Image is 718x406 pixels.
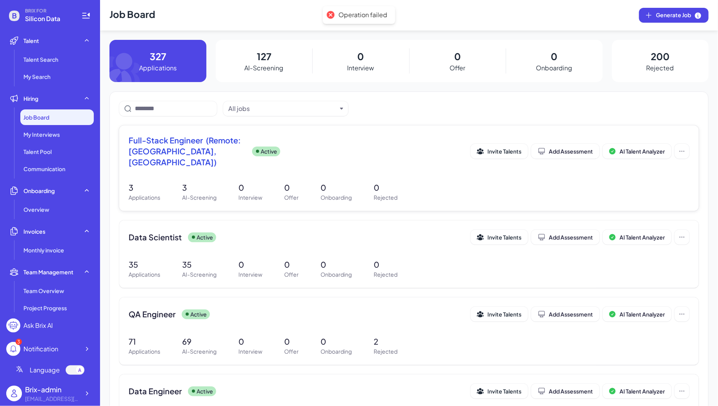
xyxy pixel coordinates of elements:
p: Applications [139,63,177,73]
p: Active [261,147,277,156]
button: Invite Talents [471,144,528,159]
div: Ask Brix AI [23,321,53,330]
span: Team Management [23,268,73,276]
span: Invite Talents [487,234,521,241]
p: 0 [284,259,299,270]
div: Notification [23,344,58,354]
p: AI-Screening [182,270,217,279]
span: Invite Talents [487,388,521,395]
p: 3 [129,182,160,193]
span: Invite Talents [487,311,521,318]
p: 200 [651,49,670,63]
p: 71 [129,336,160,347]
p: Onboarding [321,347,352,356]
button: Invite Talents [471,384,528,399]
div: 3 [16,339,22,345]
p: 0 [284,336,299,347]
p: Offer [284,347,299,356]
span: Hiring [23,95,38,102]
button: AI Talent Analyzer [603,230,671,245]
div: Brix-admin [25,384,80,395]
span: My Search [23,73,50,80]
p: 2 [374,336,397,347]
p: Offer [284,193,299,202]
img: user_logo.png [6,386,22,401]
div: Operation failed [338,11,387,19]
p: Active [190,310,207,318]
p: Onboarding [321,270,352,279]
p: 35 [182,259,217,270]
p: Rejected [374,270,397,279]
p: Rejected [646,63,674,73]
span: Monthly invoice [23,246,64,254]
div: flora@joinbrix.com [25,395,80,403]
span: My Interviews [23,131,60,138]
p: Active [197,387,213,395]
p: Onboarding [536,63,572,73]
p: Interview [238,347,262,356]
p: 0 [357,49,364,63]
button: Invite Talents [471,307,528,322]
span: Data Scientist [129,232,182,243]
p: Applications [129,193,160,202]
span: AI Talent Analyzer [620,388,665,395]
span: Talent Pool [23,148,52,156]
span: Full-Stack Engineer (Remote: [GEOGRAPHIC_DATA], [GEOGRAPHIC_DATA]) [129,135,246,168]
div: Add Assessment [538,233,593,241]
span: Overview [23,206,49,213]
button: AI Talent Analyzer [603,307,671,322]
span: AI Talent Analyzer [620,311,665,318]
p: 0 [321,259,352,270]
button: Add Assessment [531,307,600,322]
button: Add Assessment [531,230,600,245]
span: Invite Talents [487,148,521,155]
p: Offer [449,63,466,73]
p: Interview [238,193,262,202]
span: Generate Job [656,11,702,20]
p: AI-Screening [182,193,217,202]
p: 0 [374,259,397,270]
span: Talent Search [23,55,58,63]
div: All jobs [228,104,250,113]
span: Job Board [23,113,49,121]
span: Team Overview [23,287,64,295]
button: Generate Job [639,8,709,23]
button: Add Assessment [531,144,600,159]
span: Talent [23,37,39,45]
p: 35 [129,259,160,270]
span: Silicon Data [25,14,72,23]
p: 0 [238,182,262,193]
p: 327 [150,49,166,63]
button: All jobs [228,104,337,113]
p: Interview [347,63,374,73]
p: 127 [257,49,271,63]
p: Applications [129,347,160,356]
span: Invoices [23,227,45,235]
span: Communication [23,165,65,173]
div: Add Assessment [538,387,593,395]
p: Active [197,233,213,241]
div: Add Assessment [538,147,593,155]
p: 0 [321,182,352,193]
p: 0 [238,336,262,347]
p: 69 [182,336,217,347]
p: 0 [321,336,352,347]
p: Onboarding [321,193,352,202]
p: 3 [182,182,217,193]
span: QA Engineer [129,309,175,320]
p: AI-Screening [182,347,217,356]
button: AI Talent Analyzer [603,144,671,159]
p: 0 [284,182,299,193]
p: Applications [129,270,160,279]
p: Interview [238,270,262,279]
button: AI Talent Analyzer [603,384,671,399]
span: AI Talent Analyzer [620,234,665,241]
p: 0 [551,49,557,63]
p: Rejected [374,347,397,356]
span: Language [30,365,60,375]
p: 0 [454,49,461,63]
span: Project Progress [23,304,67,312]
span: AI Talent Analyzer [620,148,665,155]
button: Invite Talents [471,230,528,245]
button: Add Assessment [531,384,600,399]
